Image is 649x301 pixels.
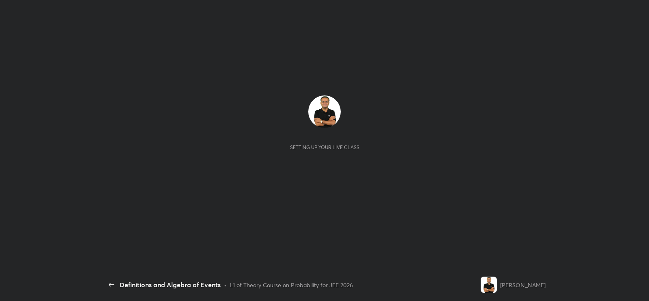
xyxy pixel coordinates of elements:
div: Setting up your live class [290,144,359,150]
img: fe4b8a03a1bf418596e07c738c76a6a1.jpg [308,95,341,128]
div: [PERSON_NAME] [500,281,546,289]
img: fe4b8a03a1bf418596e07c738c76a6a1.jpg [481,277,497,293]
div: • [224,281,227,289]
div: L1 of Theory Course on Probability for JEE 2026 [230,281,353,289]
div: Definitions and Algebra of Events [120,280,221,290]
